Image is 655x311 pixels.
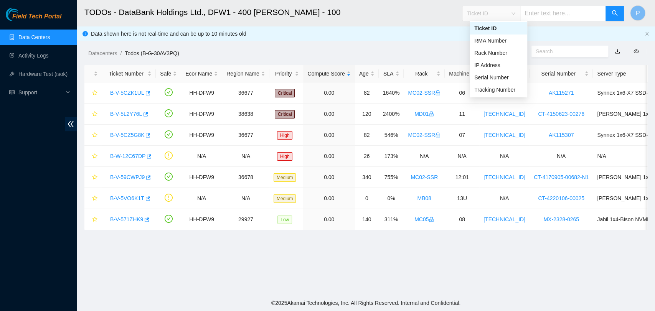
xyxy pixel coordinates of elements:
div: Tracking Number [470,84,527,96]
a: B-V-5L2Y76L [110,111,142,117]
td: N/A [222,146,269,167]
span: eye [634,49,639,54]
a: MB08 [417,195,431,201]
td: 1640% [379,82,404,104]
td: 08 [445,209,479,230]
td: 36677 [222,125,269,146]
td: N/A [222,188,269,209]
td: HH-DFW9 [181,209,222,230]
td: 11 [445,104,479,125]
td: 173% [379,146,404,167]
a: MC02-SSR [411,174,438,180]
td: HH-DFW9 [181,104,222,125]
button: download [609,45,626,58]
span: Field Tech Portal [12,13,61,20]
a: MC02-SSRlock [408,132,441,138]
td: 2400% [379,104,404,125]
div: Tracking Number [474,86,523,94]
span: exclamation-circle [165,194,173,202]
button: star [89,192,98,204]
a: B-V-5VO6K1T [110,195,144,201]
footer: © 2025 Akamai Technologies, Inc. All Rights Reserved. Internal and Confidential. [77,295,655,311]
td: 36677 [222,82,269,104]
a: [TECHNICAL_ID] [483,132,525,138]
a: Activity Logs [18,53,49,59]
a: AK115307 [549,132,574,138]
span: High [277,152,293,161]
td: 07 [445,125,479,146]
input: Enter text here... [520,6,606,21]
span: exclamation-circle [165,151,173,160]
td: 340 [355,167,379,188]
td: HH-DFW9 [181,125,222,146]
span: star [92,132,97,138]
button: star [89,108,98,120]
a: CT-4220106-00025 [538,195,584,201]
span: check-circle [165,109,173,117]
span: P [636,8,640,18]
td: 0.00 [303,82,355,104]
button: P [630,5,645,21]
a: [TECHNICAL_ID] [483,111,525,117]
td: N/A [181,146,222,167]
button: close [645,31,649,36]
button: search [606,6,624,21]
span: lock [435,90,441,95]
td: 82 [355,82,379,104]
td: 311% [379,209,404,230]
div: Rack Number [474,49,523,57]
span: check-circle [165,130,173,138]
a: download [615,48,620,54]
span: Critical [275,110,295,118]
td: 26 [355,146,379,167]
td: 546% [379,125,404,146]
a: [TECHNICAL_ID] [483,174,525,180]
td: 0.00 [303,188,355,209]
td: 140 [355,209,379,230]
span: star [92,90,97,96]
a: AK115271 [549,90,574,96]
div: Ticket ID [474,24,523,33]
td: 12:01 [445,167,479,188]
div: Serial Number [470,71,527,84]
span: lock [429,111,434,117]
a: CT-4170905-00682-N1 [534,174,589,180]
td: 36678 [222,167,269,188]
a: Data Centers [18,34,50,40]
span: lock [429,217,434,222]
span: Medium [274,194,296,203]
td: HH-DFW9 [181,82,222,104]
span: star [92,174,97,181]
a: MD01lock [414,111,434,117]
div: Serial Number [474,73,523,82]
a: B-V-59CWPJ9 [110,174,145,180]
button: star [89,150,98,162]
a: MC02-SSRlock [408,90,441,96]
span: check-circle [165,215,173,223]
button: star [89,171,98,183]
td: 120 [355,104,379,125]
span: lock [435,132,441,138]
div: IP Address [474,61,523,69]
td: HH-DFW9 [181,167,222,188]
span: search [612,10,618,17]
td: 0.00 [303,209,355,230]
span: read [9,90,15,95]
a: B-V-5CZ5G8K [110,132,144,138]
td: 13U [445,188,479,209]
td: N/A [445,146,479,167]
a: Todos (B-G-30AV3PQ) [125,50,179,56]
a: Hardware Test (isok) [18,71,68,77]
a: B-W-12C67DP [110,153,145,159]
td: N/A [479,188,530,209]
img: Akamai Technologies [6,8,39,21]
input: Search [536,47,598,56]
span: check-circle [165,88,173,96]
div: Ticket ID [470,22,527,35]
td: 0.00 [303,125,355,146]
button: star [89,129,98,141]
td: 0.00 [303,146,355,167]
td: N/A [530,146,593,167]
span: star [92,153,97,160]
